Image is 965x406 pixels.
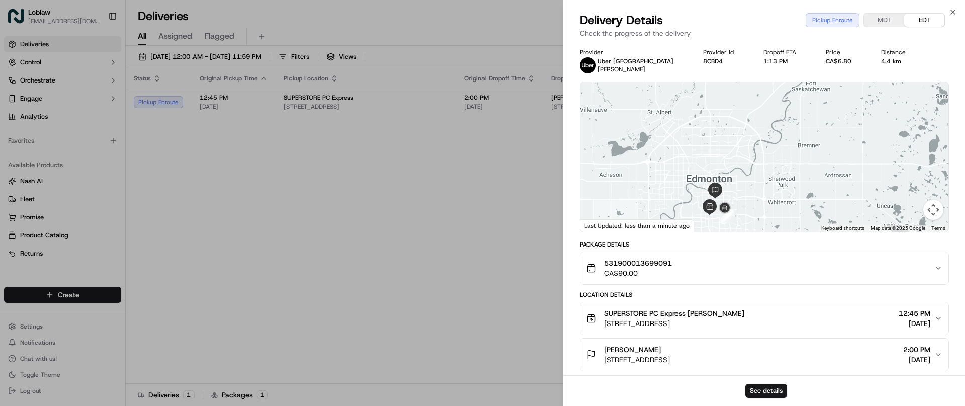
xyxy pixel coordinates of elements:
img: Angelique Valdez [10,174,26,190]
span: 2:00 PM [903,345,930,355]
img: uber-new-logo.jpeg [580,57,596,73]
div: 4.4 km [881,57,919,65]
div: 1:13 PM [763,57,810,65]
span: SUPERSTORE PC Express [PERSON_NAME] [604,308,744,318]
button: Map camera controls [923,200,943,220]
p: Uber [GEOGRAPHIC_DATA] [598,57,673,65]
span: 12:45 PM [899,308,930,318]
button: [PERSON_NAME][STREET_ADDRESS]2:00 PM[DATE] [580,339,948,371]
span: [DATE] [89,183,110,191]
span: [PERSON_NAME] [31,156,81,164]
img: Jandy Espique [10,146,26,163]
img: 1736555255976-a54dd68f-1ca7-489b-9aae-adbdc363a1c4 [10,96,28,114]
span: CA$90.00 [604,268,672,278]
span: [PERSON_NAME] [598,65,645,73]
div: 📗 [10,226,18,234]
button: SUPERSTORE PC Express [PERSON_NAME][STREET_ADDRESS]12:45 PM[DATE] [580,302,948,335]
a: Powered byPylon [71,249,122,257]
a: 📗Knowledge Base [6,221,81,239]
div: 1 [717,207,738,228]
span: [PERSON_NAME] [604,345,661,355]
span: Pylon [100,250,122,257]
span: [DATE] [89,156,110,164]
span: [DATE] [903,355,930,365]
div: Distance [881,48,919,56]
div: CA$6.80 [826,57,865,65]
button: MDT [864,14,904,27]
div: Location Details [580,291,949,299]
img: 1736555255976-a54dd68f-1ca7-489b-9aae-adbdc363a1c4 [20,156,28,165]
div: 💻 [85,226,93,234]
span: • [83,156,87,164]
div: 2 [716,205,737,226]
button: Start new chat [171,99,183,111]
span: [STREET_ADDRESS] [604,355,670,365]
button: See all [156,129,183,141]
span: 531900013699091 [604,258,672,268]
span: Knowledge Base [20,225,77,235]
p: Check the progress of the delivery [580,28,949,38]
button: See details [745,384,787,398]
button: Keyboard shortcuts [821,225,864,232]
button: EDT [904,14,944,27]
span: Delivery Details [580,12,663,28]
img: 1736555255976-a54dd68f-1ca7-489b-9aae-adbdc363a1c4 [20,184,28,192]
span: • [83,183,87,191]
div: Dropoff ETA [763,48,810,56]
button: 8CBD4 [703,57,723,65]
div: Start new chat [45,96,165,106]
div: Package Details [580,240,949,249]
span: API Documentation [95,225,161,235]
span: [STREET_ADDRESS] [604,318,744,329]
img: 1755196953914-cd9d9cba-b7f7-46ee-b6f5-75ff69acacf5 [21,96,39,114]
button: 531900013699091CA$90.00 [580,252,948,284]
div: Price [826,48,865,56]
span: Map data ©2025 Google [871,225,925,231]
div: Provider Id [703,48,747,56]
a: Open this area in Google Maps (opens a new window) [583,219,616,232]
span: [DATE] [899,318,930,329]
a: 💻API Documentation [81,221,165,239]
div: Past conversations [10,131,67,139]
a: Terms (opens in new tab) [931,225,945,231]
img: Google [583,219,616,232]
input: Got a question? Start typing here... [26,65,181,75]
span: [PERSON_NAME] [31,183,81,191]
div: We're available if you need us! [45,106,138,114]
div: Provider [580,48,687,56]
img: Nash [10,10,30,30]
div: Last Updated: less than a minute ago [580,219,694,232]
p: Welcome 👋 [10,40,183,56]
